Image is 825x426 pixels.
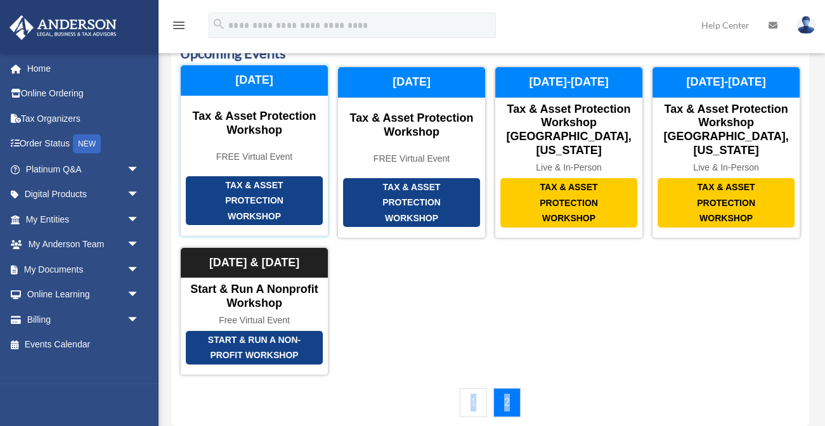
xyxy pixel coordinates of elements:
span: arrow_drop_down [127,257,152,283]
span: arrow_drop_down [127,157,152,183]
i: menu [171,18,186,33]
a: menu [171,22,186,33]
div: Tax & Asset Protection Workshop [GEOGRAPHIC_DATA], [US_STATE] [495,103,642,157]
a: Tax & Asset Protection Workshop Tax & Asset Protection Workshop FREE Virtual Event [DATE] [337,67,486,238]
span: arrow_drop_down [127,182,152,208]
a: Online Learningarrow_drop_down [9,282,159,307]
a: Tax & Asset Protection Workshop Tax & Asset Protection Workshop [GEOGRAPHIC_DATA], [US_STATE] Liv... [495,67,643,238]
div: [DATE] [181,65,328,96]
a: 1 [460,388,487,417]
div: Tax & Asset Protection Workshop [500,178,637,228]
div: Tax & Asset Protection Workshop [343,178,480,228]
a: Billingarrow_drop_down [9,307,159,332]
img: Anderson Advisors Platinum Portal [6,15,120,40]
div: Start & Run a Non-Profit Workshop [186,331,323,365]
span: arrow_drop_down [127,307,152,333]
a: Digital Productsarrow_drop_down [9,182,159,207]
div: FREE Virtual Event [181,152,328,162]
a: Platinum Q&Aarrow_drop_down [9,157,159,182]
a: Start & Run a Non-Profit Workshop Start & Run a Nonprofit Workshop Free Virtual Event [DATE] & [D... [180,247,328,375]
div: Free Virtual Event [181,315,328,326]
div: Live & In-Person [653,162,800,173]
a: My Documentsarrow_drop_down [9,257,159,282]
a: My Entitiesarrow_drop_down [9,207,159,232]
a: My Anderson Teamarrow_drop_down [9,232,159,257]
a: Home [9,56,159,81]
div: [DATE]-[DATE] [495,67,642,98]
a: Tax & Asset Protection Workshop Tax & Asset Protection Workshop FREE Virtual Event [DATE] [180,67,328,238]
div: Start & Run a Nonprofit Workshop [181,283,328,310]
span: arrow_drop_down [127,232,152,258]
div: NEW [73,134,101,153]
a: Tax & Asset Protection Workshop Tax & Asset Protection Workshop [GEOGRAPHIC_DATA], [US_STATE] Liv... [652,67,800,238]
span: arrow_drop_down [127,207,152,233]
a: Online Ordering [9,81,159,106]
div: Tax & Asset Protection Workshop [338,112,485,139]
span: arrow_drop_down [127,282,152,308]
div: Tax & Asset Protection Workshop [186,176,323,226]
div: FREE Virtual Event [338,153,485,164]
div: [DATE] & [DATE] [181,248,328,278]
i: search [212,17,226,31]
img: User Pic [796,16,815,34]
a: Tax Organizers [9,106,159,131]
div: [DATE] [338,67,485,98]
a: 2 [493,388,521,417]
a: Events Calendar [9,332,152,358]
div: Tax & Asset Protection Workshop [GEOGRAPHIC_DATA], [US_STATE] [653,103,800,157]
div: Tax & Asset Protection Workshop [181,110,328,137]
div: Live & In-Person [495,162,642,173]
a: Order StatusNEW [9,131,159,157]
div: Tax & Asset Protection Workshop [658,178,795,228]
div: [DATE]-[DATE] [653,67,800,98]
